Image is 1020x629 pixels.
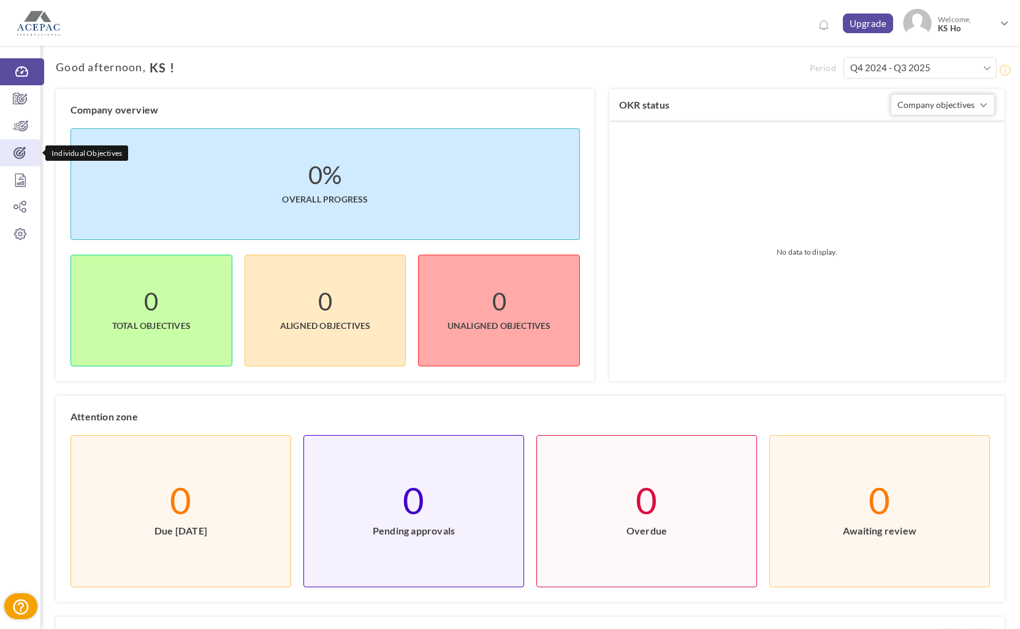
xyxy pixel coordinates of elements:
[280,307,371,332] span: Aligned Objectives
[144,295,158,307] label: 0
[843,57,997,79] input: Select Period *
[70,104,158,116] label: Company overview
[843,506,916,537] span: Awaiting review
[636,494,657,506] label: 0
[403,494,424,506] label: 0
[843,14,894,33] a: Upgrade
[70,411,138,423] label: Attention zone
[56,61,810,74] h1: ,
[14,8,64,39] img: Logo
[898,4,1014,40] a: Photo Welcome,KS Ho
[373,506,455,537] span: Pending approvals
[610,122,1004,382] label: No data to display.
[146,61,175,74] span: KS !
[318,295,332,307] label: 0
[112,307,191,332] span: Total objectives
[810,62,843,74] span: Period
[154,506,207,537] span: Due [DATE]
[492,295,506,307] label: 0
[282,181,368,206] span: Overall progress
[619,99,669,111] label: OKR status
[814,16,834,36] a: Notifications
[626,506,667,537] span: Overdue
[869,494,890,506] label: 0
[903,9,932,37] img: Photo
[56,61,143,74] span: Good afternoon
[447,307,551,332] span: UnAligned Objectives
[897,99,975,110] span: Company objectives
[170,494,191,506] label: 0
[45,145,128,161] div: Individual Objectives
[932,9,999,39] span: Welcome,
[891,94,995,115] button: Company objectives
[308,169,341,181] label: 0%
[938,24,995,33] span: KS Ho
